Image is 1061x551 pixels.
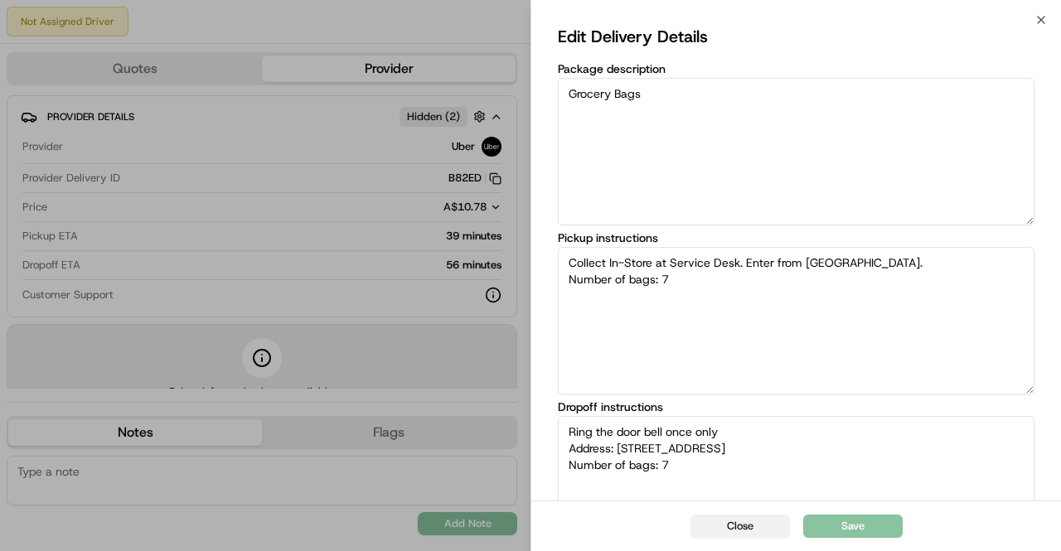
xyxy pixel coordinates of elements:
[558,23,708,50] h2: Edit Delivery Details
[558,401,1034,413] label: Dropoff instructions
[558,63,1034,75] label: Package description
[690,515,790,538] button: Close
[558,247,1034,394] textarea: Collect In-Store at Service Desk. Enter from [GEOGRAPHIC_DATA]. Number of bags: 7
[558,78,1034,225] textarea: Grocery Bags
[558,232,1034,244] label: Pickup instructions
